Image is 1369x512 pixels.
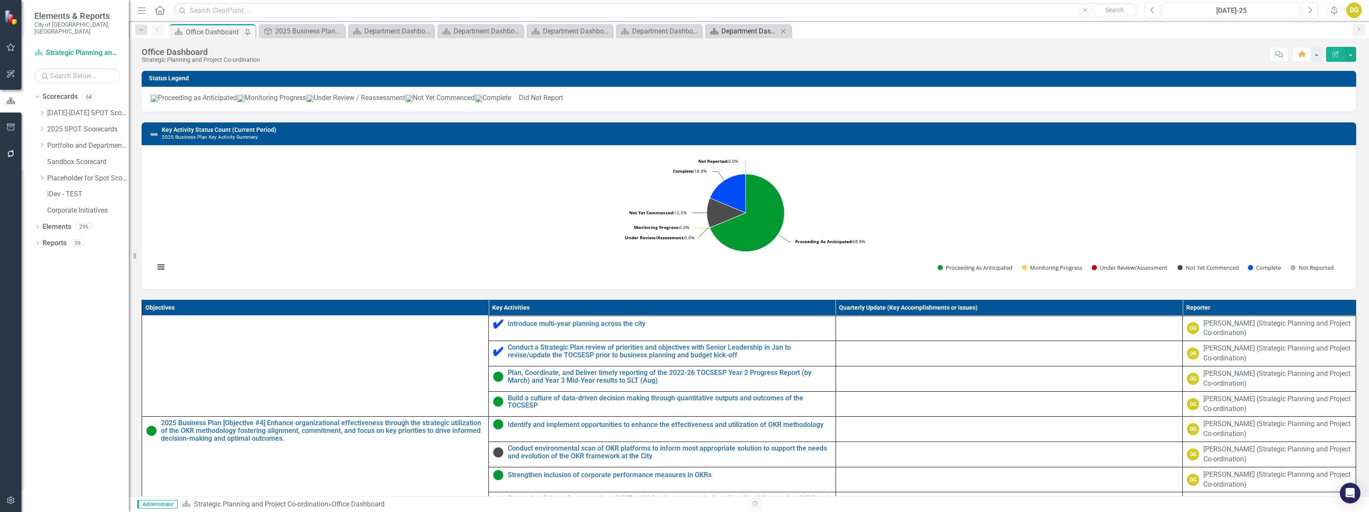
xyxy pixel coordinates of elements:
tspan: Proceeding As Anticipated: [795,238,853,244]
a: Department Dashboard [350,26,432,37]
a: Strategic Planning and Project Co-ordination [194,500,328,508]
button: Search [1093,4,1136,16]
span: Elements & Reports [34,11,120,21]
path: Complete, 6. [710,174,746,213]
img: UnderReview.png [306,94,314,102]
div: [PERSON_NAME] (Strategic Planning and Project Co-ordination) [1203,419,1351,439]
a: Department Dashboard [439,26,521,37]
div: Strategic Planning and Project Co-ordination [142,57,260,63]
div: [PERSON_NAME] (Strategic Planning and Project Co-ordination) [1203,394,1351,414]
a: Placeholder for Spot Scorecards [47,174,129,183]
button: Show Monitoring Progress [1022,264,1082,271]
div: Department Dashboard [632,26,700,37]
img: ProceedingGreen.png [150,94,158,102]
td: Double-Click to Edit [836,341,1182,366]
div: DG [1187,423,1199,435]
td: Double-Click to Edit [836,467,1182,492]
div: [PERSON_NAME] (Strategic Planning and Project Co-ordination) [1203,344,1351,363]
tspan: Complete: [673,168,694,174]
td: Double-Click to Edit [836,366,1182,392]
td: Double-Click to Edit Right Click for Context Menu [489,366,836,392]
a: Sandbox Scorecard [47,157,129,167]
a: Introduce multi-year planning across the city [508,320,831,328]
div: Department Dashboard [543,26,610,37]
a: Plan, Coordinate, and Deliver timely reporting of the 2022-26 TOCSESP Year 2 Progress Report (by ... [508,369,831,384]
a: 2025 Business Plan [Objective #3] Provide oversight of the operationalization of the [DATE]-[DATE... [161,293,484,316]
text: 12.5% [629,210,687,216]
img: Proceeding as Anticipated [493,470,503,480]
button: Show Not Reported [1290,264,1333,271]
td: Double-Click to Edit [1183,316,1356,341]
td: Double-Click to Edit [1183,442,1356,467]
span: Search [1105,6,1124,13]
div: [PERSON_NAME] (Strategic Planning and Project Co-ordination) [1203,445,1351,464]
a: 2025 Business Plan [Objective #4] Enhance organizational effectiveness through the strategic util... [161,419,484,442]
div: 59 [71,240,85,247]
a: Identify and implement opportunities to enhance the effectiveness and utilization of OKR methodology [508,421,831,429]
div: Department Dashboard [364,26,432,37]
svg: Interactive chart [150,152,1341,280]
img: Monitoring.png [237,94,245,102]
button: Show Not Yet Commenced [1178,264,1239,271]
td: Double-Click to Edit [836,417,1182,442]
a: Department Dashboard [529,26,610,37]
path: Not Yet Commenced, 4. [707,198,746,227]
img: Not Defined [149,129,159,140]
text: 0.0% [634,224,689,230]
img: Proceeding as Anticipated [493,372,503,382]
div: » [182,500,742,509]
div: 64 [82,93,96,101]
div: DG [1187,474,1199,486]
img: DidNotReport.png [511,96,519,101]
a: Reports [42,238,67,248]
td: Double-Click to Edit Right Click for Context Menu [489,316,836,341]
td: Double-Click to Edit Right Click for Context Menu [142,290,489,416]
td: Double-Click to Edit [1183,366,1356,392]
div: [DATE]-25 [1166,6,1297,16]
text: Not Reported [1299,264,1334,271]
a: Strengthen inclusion of corporate performance measures in OKRs [508,471,831,479]
a: Conduct a Strategic Plan review of priorities and objectives with Senior Leadership in Jan to rev... [508,344,831,359]
a: Department Dashboard [618,26,700,37]
td: Double-Click to Edit [836,442,1182,467]
div: [PERSON_NAME] (Strategic Planning and Project Co-ordination) [1203,319,1351,338]
input: Search ClearPoint... [174,3,1138,18]
text: 18.8% [673,168,707,174]
div: Department Dashboard [454,26,521,37]
text: 68.8% [795,238,865,244]
td: Double-Click to Edit Right Click for Context Menu [489,341,836,366]
a: Build a culture of data-driven decision making through quantitative outputs and outcomes of the T... [508,394,831,409]
div: [PERSON_NAME] (Strategic Planning and Project Co-ordination) [1203,470,1351,490]
img: Proceeding as Anticipated [493,396,503,407]
td: Double-Click to Edit [1183,341,1356,366]
a: 2025 SPOT Scorecards [47,125,129,134]
h3: Status Legend [149,75,1352,82]
div: 296 [76,223,92,231]
img: Proceeding as Anticipated [493,419,503,430]
div: 2025 Business Plan [Objective #5] Empower data-driven decision-making at all levels, facilitating... [275,26,342,37]
a: Strategic Planning and Project Co-ordination [34,48,120,58]
button: DG [1346,3,1362,18]
text: 0.0% [625,235,694,241]
div: DG [1187,322,1199,334]
div: Chart. Highcharts interactive chart. [150,152,1348,280]
button: Show Under Review/Assessment [1092,264,1168,271]
td: Double-Click to Edit [1183,467,1356,492]
img: Complete [493,346,503,357]
tspan: Under Review/Assessment: [625,235,684,241]
div: Office Dashboard [186,27,242,37]
a: [DATE]-[DATE] SPOT Scorecards [47,108,129,118]
img: NotYet.png [405,94,413,102]
path: Proceeding As Anticipated, 22. [710,174,784,252]
a: Corporate Initiatives [47,206,129,216]
td: Double-Click to Edit Right Click for Context Menu [489,417,836,442]
td: Double-Click to Edit [836,391,1182,417]
td: Double-Click to Edit Right Click for Context Menu [489,467,836,492]
td: Double-Click to Edit Right Click for Context Menu [489,391,836,417]
a: Portfolio and Department Scorecards [47,141,129,151]
button: [DATE]-25 [1163,3,1300,18]
div: Open Intercom Messenger [1340,483,1360,503]
div: DG [1187,448,1199,460]
input: Search Below... [34,68,120,83]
